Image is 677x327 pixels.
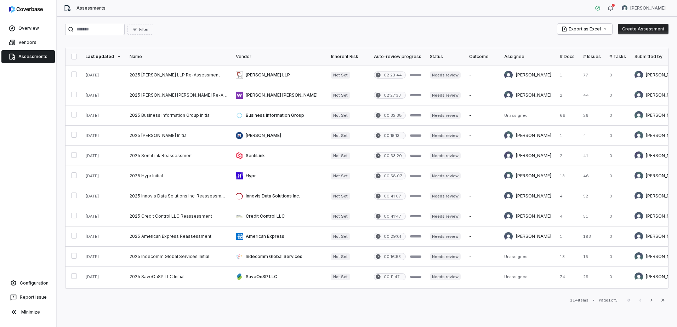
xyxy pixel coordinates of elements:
img: Jason Boland avatar [504,151,513,160]
button: Minimize [3,305,53,319]
img: Isaac Mousel avatar [635,71,643,79]
img: Bridget Seagraves avatar [635,192,643,200]
span: Report Issue [20,294,47,300]
img: Jonathan Lee avatar [635,272,643,281]
img: Bridget Seagraves avatar [504,232,513,241]
img: Jonathan Lee avatar [635,252,643,261]
div: • [593,298,594,303]
div: Page 1 of 5 [599,298,618,303]
img: Bridget Seagraves avatar [504,212,513,220]
a: Assessments [1,50,55,63]
div: Last updated [85,54,121,59]
img: Curtis Nohl avatar [622,5,627,11]
div: Outcome [469,54,496,59]
td: - [465,206,500,226]
div: # Issues [583,54,601,59]
img: Jonathan Lee avatar [635,111,643,120]
button: Export as Excel [557,24,612,34]
a: Vendors [1,36,55,49]
img: Madison Hull avatar [635,172,643,180]
button: Curtis Nohl avatar[PERSON_NAME] [618,3,670,13]
button: Filter [127,24,153,35]
div: Inherent Risk [331,54,365,59]
div: Status [430,54,461,59]
img: Madison Hull avatar [504,172,513,180]
img: Isaac Mousel avatar [635,91,643,99]
img: Madison Hull avatar [635,131,643,140]
td: - [465,166,500,186]
img: Isaac Mousel avatar [504,71,513,79]
span: Filter [139,27,149,32]
div: # Docs [560,54,575,59]
span: Configuration [20,280,49,286]
div: # Tasks [609,54,626,59]
img: Isaac Mousel avatar [504,91,513,99]
div: Auto-review progress [374,54,421,59]
span: Vendors [18,40,36,45]
span: Assessments [18,54,47,59]
img: Jason Boland avatar [635,151,643,160]
img: Bridget Seagraves avatar [504,192,513,200]
td: - [465,65,500,85]
span: Overview [18,25,39,31]
img: Madison Hull avatar [504,131,513,140]
td: - [465,126,500,146]
span: Minimize [21,309,40,315]
button: Report Issue [3,291,53,304]
div: Name [130,54,227,59]
td: - [465,267,500,287]
td: - [465,226,500,247]
div: Assignee [504,54,551,59]
div: Vendor [236,54,323,59]
td: - [465,85,500,105]
span: Assessments [76,5,106,11]
a: Overview [1,22,55,35]
span: [PERSON_NAME] [630,5,666,11]
td: - [465,146,500,166]
td: - [465,105,500,126]
button: Create Assessment [618,24,669,34]
td: - [465,247,500,267]
img: logo-D7KZi-bG.svg [9,6,43,13]
td: - [465,186,500,206]
img: Bridget Seagraves avatar [635,212,643,220]
a: Configuration [3,277,53,289]
img: Bridget Seagraves avatar [635,232,643,241]
div: 114 items [570,298,588,303]
td: - [465,287,500,307]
